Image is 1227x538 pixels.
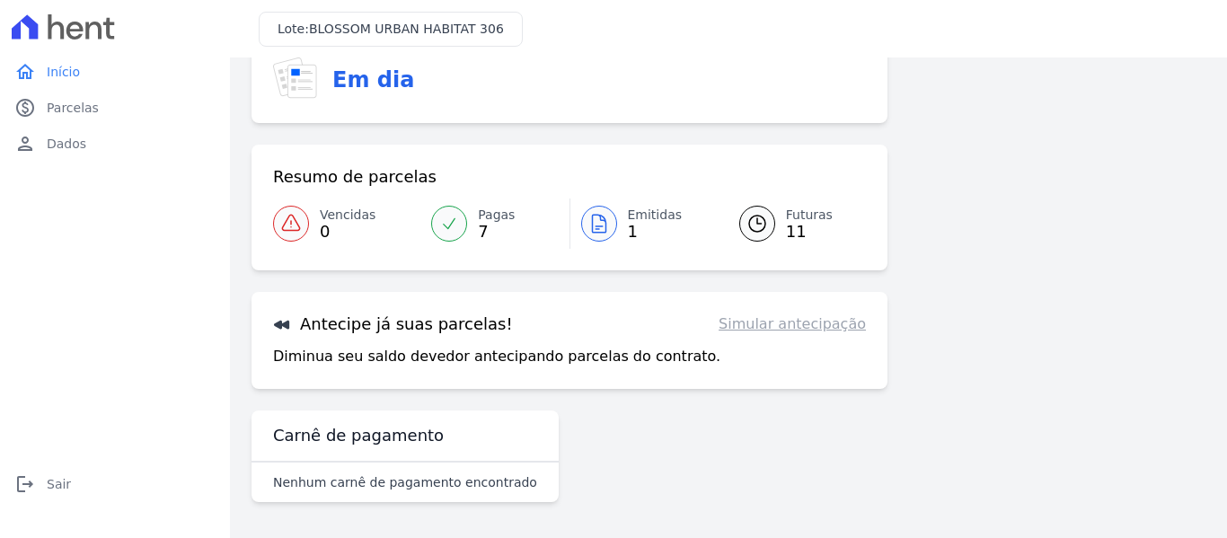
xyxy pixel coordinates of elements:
a: Pagas 7 [420,198,569,249]
span: 7 [478,225,515,239]
a: homeInício [7,54,223,90]
h3: Carnê de pagamento [273,425,444,446]
h3: Lote: [278,20,504,39]
h3: Antecipe já suas parcelas! [273,313,513,335]
a: Simular antecipação [719,313,866,335]
p: Nenhum carnê de pagamento encontrado [273,473,537,491]
span: Dados [47,135,86,153]
span: BLOSSOM URBAN HABITAT 306 [309,22,504,36]
span: 0 [320,225,375,239]
span: 1 [628,225,683,239]
a: Futuras 11 [718,198,866,249]
span: Sair [47,475,71,493]
a: Emitidas 1 [570,198,718,249]
span: Início [47,63,80,81]
a: paidParcelas [7,90,223,126]
a: logoutSair [7,466,223,502]
h3: Resumo de parcelas [273,166,437,188]
p: Diminua seu saldo devedor antecipando parcelas do contrato. [273,346,720,367]
i: logout [14,473,36,495]
i: home [14,61,36,83]
span: Futuras [786,206,833,225]
span: Emitidas [628,206,683,225]
a: Vencidas 0 [273,198,420,249]
span: 11 [786,225,833,239]
span: Vencidas [320,206,375,225]
span: Pagas [478,206,515,225]
h3: Em dia [332,64,414,96]
span: Parcelas [47,99,99,117]
i: person [14,133,36,154]
i: paid [14,97,36,119]
a: personDados [7,126,223,162]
